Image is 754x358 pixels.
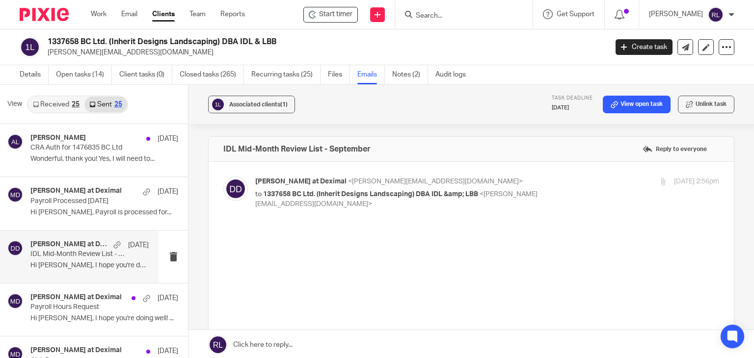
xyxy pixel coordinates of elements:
[211,97,225,112] img: svg%3E
[415,12,503,21] input: Search
[7,134,23,150] img: svg%3E
[392,65,428,84] a: Notes (2)
[7,187,23,203] img: svg%3E
[229,102,288,107] span: Associated clients
[30,134,86,142] h4: [PERSON_NAME]
[223,177,248,201] img: svg%3E
[30,346,122,355] h4: [PERSON_NAME] at Deximal
[303,7,358,23] div: 1337658 BC Ltd. (Inherit Designs Landscaping) DBA IDL & LBB
[616,39,673,55] a: Create task
[20,37,40,57] img: svg%3E
[208,96,295,113] button: Associated clients(1)
[557,11,594,18] span: Get Support
[30,250,125,258] p: IDL Mid-Month Review List - September
[30,144,149,152] p: CRA Auth for 1476835 BC Ltd
[7,293,23,309] img: svg%3E
[708,7,724,23] img: svg%3E
[7,240,23,256] img: svg%3E
[48,48,601,57] p: [PERSON_NAME][EMAIL_ADDRESS][DOMAIN_NAME]
[220,9,245,19] a: Reports
[678,96,734,113] button: Unlink task
[158,134,178,144] p: [DATE]
[28,97,84,112] a: Received25
[121,9,137,19] a: Email
[263,191,478,198] span: 1337658 BC Ltd. (Inherit Designs Landscaping) DBA IDL &amp; LBB
[30,240,108,249] h4: [PERSON_NAME] at Deximal
[552,96,593,101] span: Task deadline
[30,187,122,195] h4: [PERSON_NAME] at Deximal
[91,9,107,19] a: Work
[435,65,473,84] a: Audit logs
[158,187,178,197] p: [DATE]
[158,346,178,356] p: [DATE]
[158,293,178,303] p: [DATE]
[357,65,385,84] a: Emails
[674,177,719,187] p: [DATE] 2:56pm
[251,65,321,84] a: Recurring tasks (25)
[84,97,127,112] a: Sent25
[255,178,347,185] span: [PERSON_NAME] at Deximal
[114,101,122,108] div: 25
[20,8,69,21] img: Pixie
[552,104,593,112] p: [DATE]
[30,155,178,163] p: Wonderful, thank you! Yes, I will need to...
[72,101,80,108] div: 25
[348,178,523,185] span: <[PERSON_NAME][EMAIL_ADDRESS][DOMAIN_NAME]>
[649,9,703,19] p: [PERSON_NAME]
[30,197,149,205] p: Payroll Processed [DATE]
[30,261,149,270] p: Hi [PERSON_NAME], I hope you're doing well! Thank...
[603,96,671,113] a: View open task
[7,99,22,109] span: View
[30,303,149,311] p: Payroll Hours Request
[319,9,352,20] span: Start timer
[30,208,178,217] p: Hi [PERSON_NAME], Payroll is processed for...
[189,9,206,19] a: Team
[328,65,350,84] a: Files
[128,240,149,250] p: [DATE]
[30,314,178,323] p: Hi [PERSON_NAME], I hope you're doing well! ...
[119,65,172,84] a: Client tasks (0)
[48,37,490,47] h2: 1337658 BC Ltd. (Inherit Designs Landscaping) DBA IDL & LBB
[56,65,112,84] a: Open tasks (14)
[180,65,244,84] a: Closed tasks (265)
[152,9,175,19] a: Clients
[255,191,262,198] span: to
[640,142,709,156] label: Reply to everyone
[30,293,122,302] h4: [PERSON_NAME] at Deximal
[223,144,371,154] h4: IDL Mid-Month Review List - September
[280,102,288,107] span: (1)
[20,65,49,84] a: Details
